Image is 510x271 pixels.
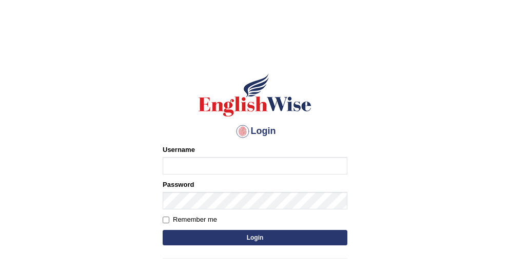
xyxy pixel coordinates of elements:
[163,145,195,154] label: Username
[163,215,217,225] label: Remember me
[163,123,347,140] h4: Login
[163,230,347,245] button: Login
[163,217,169,223] input: Remember me
[197,72,313,118] img: Logo of English Wise sign in for intelligent practice with AI
[163,180,194,189] label: Password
